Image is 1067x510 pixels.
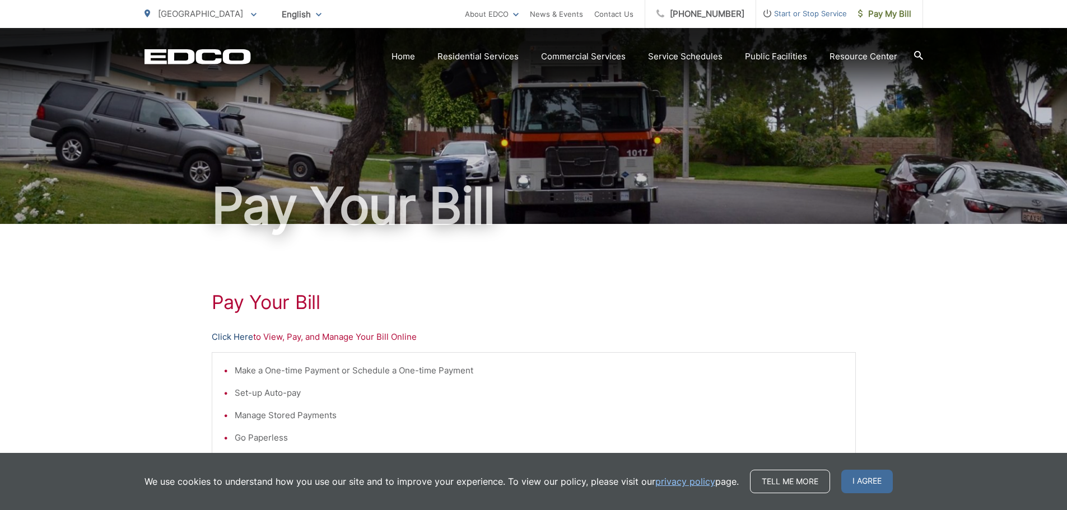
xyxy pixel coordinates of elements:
[235,431,844,445] li: Go Paperless
[212,291,856,314] h1: Pay Your Bill
[750,470,830,493] a: Tell me more
[235,364,844,377] li: Make a One-time Payment or Schedule a One-time Payment
[745,50,807,63] a: Public Facilities
[392,50,415,63] a: Home
[541,50,626,63] a: Commercial Services
[594,7,633,21] a: Contact Us
[273,4,330,24] span: English
[212,330,253,344] a: Click Here
[830,50,897,63] a: Resource Center
[235,409,844,422] li: Manage Stored Payments
[437,50,519,63] a: Residential Services
[655,475,715,488] a: privacy policy
[858,7,911,21] span: Pay My Bill
[235,386,844,400] li: Set-up Auto-pay
[145,49,251,64] a: EDCD logo. Return to the homepage.
[841,470,893,493] span: I agree
[212,330,856,344] p: to View, Pay, and Manage Your Bill Online
[145,475,739,488] p: We use cookies to understand how you use our site and to improve your experience. To view our pol...
[158,8,243,19] span: [GEOGRAPHIC_DATA]
[465,7,519,21] a: About EDCO
[530,7,583,21] a: News & Events
[145,178,923,234] h1: Pay Your Bill
[648,50,723,63] a: Service Schedules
